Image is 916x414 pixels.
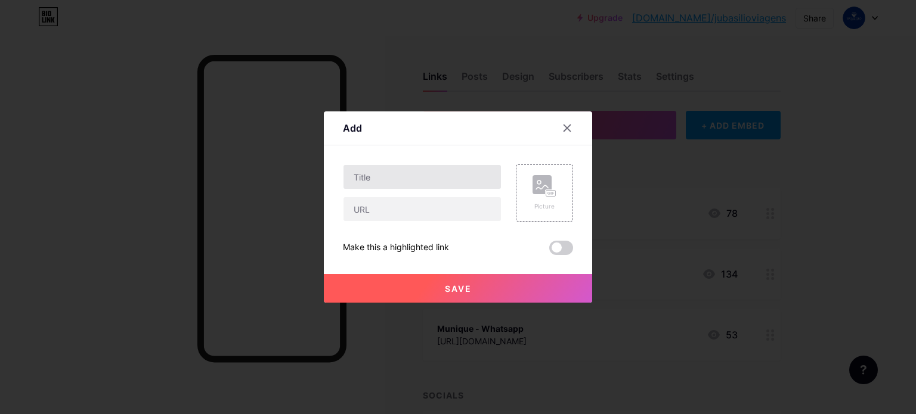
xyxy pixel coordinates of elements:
input: Title [343,165,501,189]
input: URL [343,197,501,221]
div: Add [343,121,362,135]
div: Make this a highlighted link [343,241,449,255]
div: Picture [533,202,556,211]
button: Save [324,274,592,303]
span: Save [445,284,472,294]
